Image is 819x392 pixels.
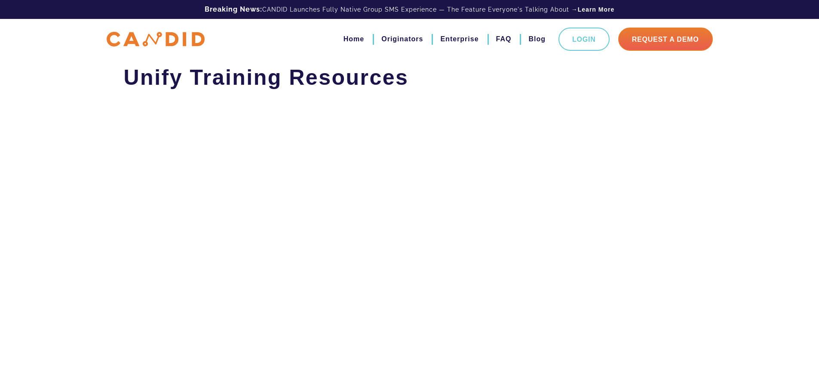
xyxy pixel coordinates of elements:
[440,32,479,46] a: Enterprise
[558,28,610,51] a: Login
[381,32,423,46] a: Originators
[344,32,364,46] a: Home
[107,32,205,47] img: CANDID APP
[528,32,546,46] a: Blog
[205,5,262,13] b: Breaking News:
[124,65,696,90] h1: Unify Training Resources
[496,32,512,46] a: FAQ
[578,5,614,14] a: Learn More
[618,28,713,51] a: Request A Demo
